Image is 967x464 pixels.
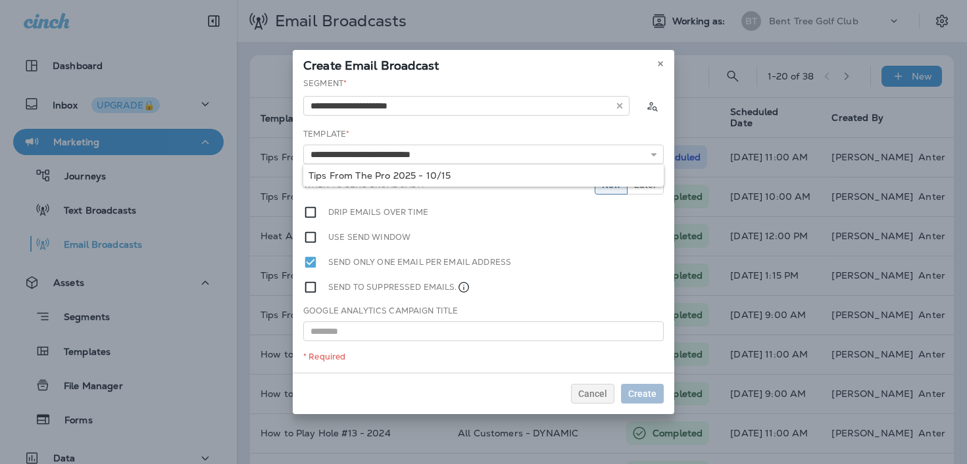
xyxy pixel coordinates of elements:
[303,352,664,362] div: * Required
[328,280,470,294] label: Send to suppressed emails.
[634,180,657,189] span: Later
[309,170,658,181] div: Tips From The Pro 2025 - 10/15
[328,230,410,244] label: Use send window
[328,205,428,220] label: Drip emails over time
[578,389,607,398] span: Cancel
[628,389,657,398] span: Create
[602,180,620,189] span: Now
[303,78,347,89] label: Segment
[303,129,349,139] label: Template
[293,50,674,78] div: Create Email Broadcast
[571,384,614,404] button: Cancel
[640,94,664,118] button: Calculate the estimated number of emails to be sent based on selected segment. (This could take a...
[303,306,458,316] label: Google Analytics Campaign Title
[621,384,664,404] button: Create
[328,255,511,269] label: Send only one email per email address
